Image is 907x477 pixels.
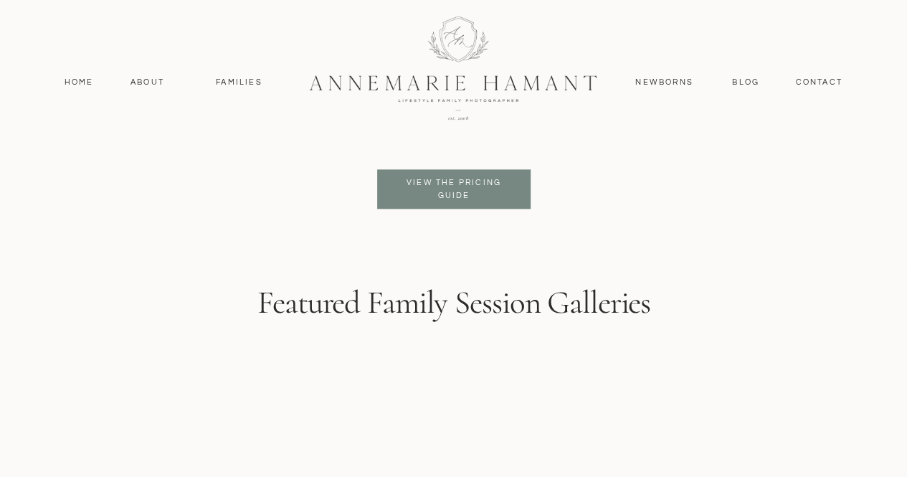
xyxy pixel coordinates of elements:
h3: Featured Family Session Galleries [196,283,713,329]
a: Blog [729,76,763,89]
a: Newborns [630,76,699,89]
a: Families [207,76,272,89]
a: View the pricing guide [396,176,513,202]
a: contact [788,76,850,89]
a: Home [58,76,100,89]
a: About [127,76,168,89]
